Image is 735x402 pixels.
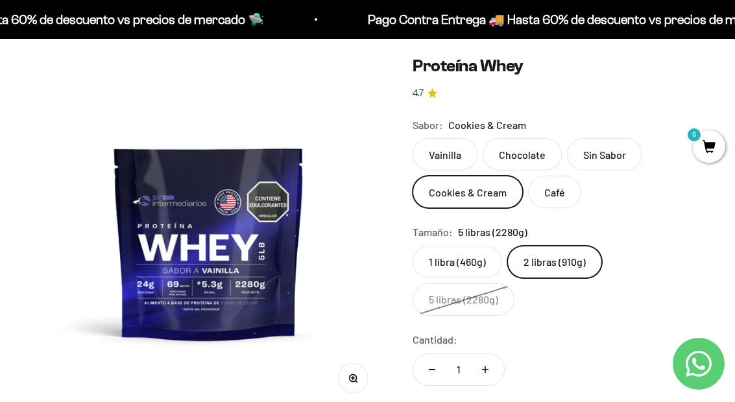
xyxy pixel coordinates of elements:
[693,141,725,155] a: 0
[413,354,451,385] button: Reducir cantidad
[413,86,704,100] a: 4.74.7 de 5.0 estrellas
[686,127,702,143] mark: 0
[448,117,526,134] span: Cookies & Cream
[413,117,443,134] legend: Sabor:
[413,56,704,76] h1: Proteína Whey
[413,224,453,241] legend: Tamaño:
[466,354,504,385] button: Aumentar cantidad
[413,331,457,348] label: Cantidad:
[413,86,424,100] span: 4.7
[458,224,527,241] span: 5 libras (2280g)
